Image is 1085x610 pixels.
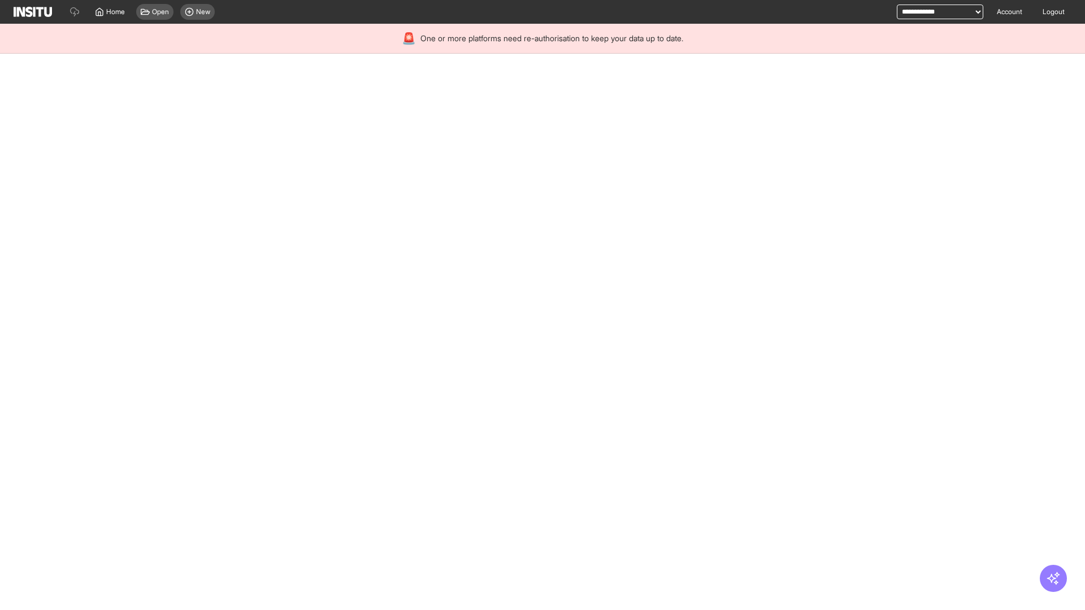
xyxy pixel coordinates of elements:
[106,7,125,16] span: Home
[14,7,52,17] img: Logo
[402,30,416,46] div: 🚨
[152,7,169,16] span: Open
[420,33,683,44] span: One or more platforms need re-authorisation to keep your data up to date.
[196,7,210,16] span: New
